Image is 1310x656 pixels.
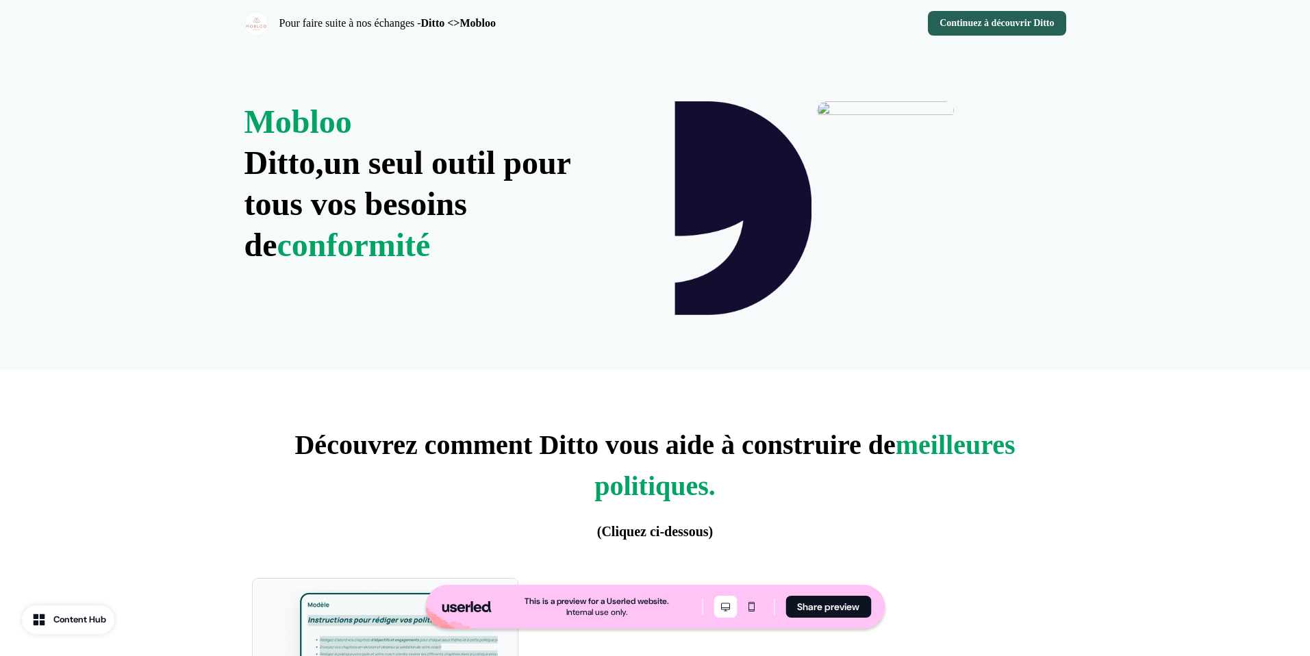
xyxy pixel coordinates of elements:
[714,596,737,618] button: Desktop mode
[277,227,431,263] span: conformité
[525,596,669,607] div: This is a preview for a Userled website.
[597,524,713,539] span: (Cliquez ci-dessous)
[244,144,571,263] strong: un seul outil pour tous vos besoins de
[421,17,496,29] strong: Ditto <>Mobloo
[244,425,1066,548] p: Découvrez comment Ditto vous aide à construire de
[566,607,627,618] div: Internal use only.
[740,596,763,618] button: Mobile mode
[928,11,1066,36] button: Continuez à découvrir Ditto
[22,605,114,634] button: Content Hub
[244,101,636,266] p: Ditto,
[53,613,106,627] div: Content Hub
[594,429,1015,501] span: meilleures politiques.
[244,103,352,140] span: Mobloo
[785,596,871,618] button: Share preview
[279,15,496,31] p: Pour faire suite à nos échanges -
